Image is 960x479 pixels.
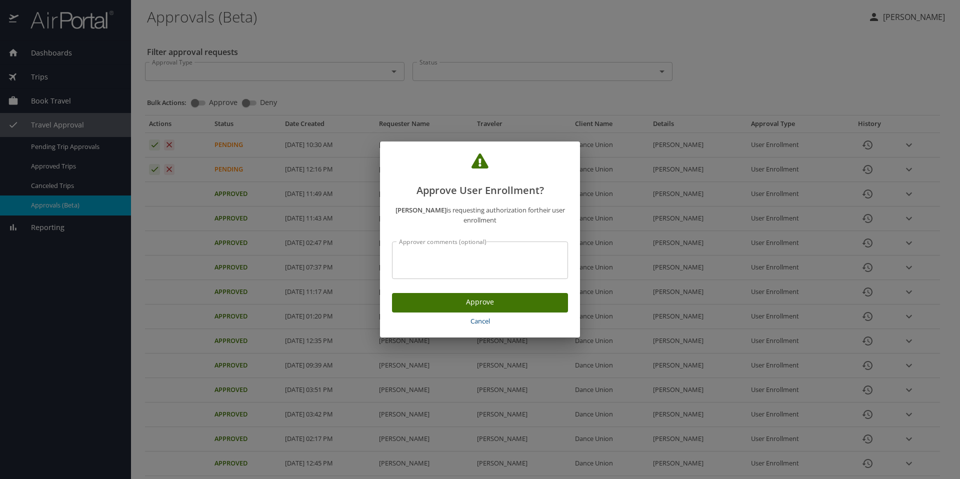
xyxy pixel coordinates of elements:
strong: [PERSON_NAME] [395,205,446,214]
p: is requesting authorization for their user enrollment [392,205,568,226]
span: Approve [400,296,560,308]
span: Cancel [396,315,564,327]
button: Approve [392,293,568,312]
h2: Approve User Enrollment? [392,153,568,198]
button: Cancel [392,312,568,330]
